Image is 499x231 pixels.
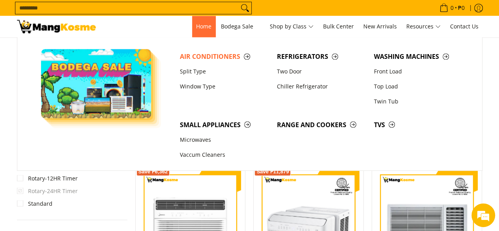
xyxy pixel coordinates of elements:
[104,16,482,37] nav: Main Menu
[273,117,370,132] a: Range and Cookers
[176,117,273,132] a: Small Appliances
[17,197,52,210] a: Standard
[270,22,314,32] span: Shop by Class
[363,23,397,30] span: New Arrivals
[176,49,273,64] a: Air Conditioners
[277,120,366,130] span: Range and Cookers
[176,64,273,79] a: Split Type
[217,16,264,37] a: Bodega Sale
[374,120,463,130] span: TVs
[370,94,467,109] a: Twin Tub
[176,132,273,147] a: Microwaves
[374,52,463,62] span: Washing Machines
[457,5,466,11] span: ₱0
[449,5,455,11] span: 0
[266,16,318,37] a: Shop by Class
[41,49,151,118] img: Bodega Sale
[17,184,78,197] span: Rotary-24HR Timer
[180,52,269,62] span: Air Conditioners
[359,16,401,37] a: New Arrivals
[239,2,251,14] button: Search
[273,64,370,79] a: Two Door
[196,23,211,30] span: Home
[17,20,96,33] img: Bodega Sale Aircon l Mang Kosme: Home Appliances Warehouse Sale
[402,16,445,37] a: Resources
[221,22,260,32] span: Bodega Sale
[138,169,168,174] span: Save ₱6,362
[406,22,441,32] span: Resources
[176,79,273,94] a: Window Type
[370,117,467,132] a: TVs
[41,44,133,54] div: Chat with us now
[192,16,215,37] a: Home
[370,49,467,64] a: Washing Machines
[450,23,478,30] span: Contact Us
[437,4,467,12] span: •
[446,16,482,37] a: Contact Us
[323,23,354,30] span: Bulk Center
[319,16,358,37] a: Bulk Center
[370,64,467,79] a: Front Load
[370,79,467,94] a: Top Load
[4,150,150,178] textarea: Type your message and hit 'Enter'
[273,79,370,94] a: Chiller Refrigerator
[273,49,370,64] a: Refrigerators
[176,147,273,162] a: Vaccum Cleaners
[46,67,109,146] span: We're online!
[129,4,148,23] div: Minimize live chat window
[256,169,289,174] span: Save ₱11,879
[17,172,78,184] a: Rotary-12HR Timer
[277,52,366,62] span: Refrigerators
[180,120,269,130] span: Small Appliances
